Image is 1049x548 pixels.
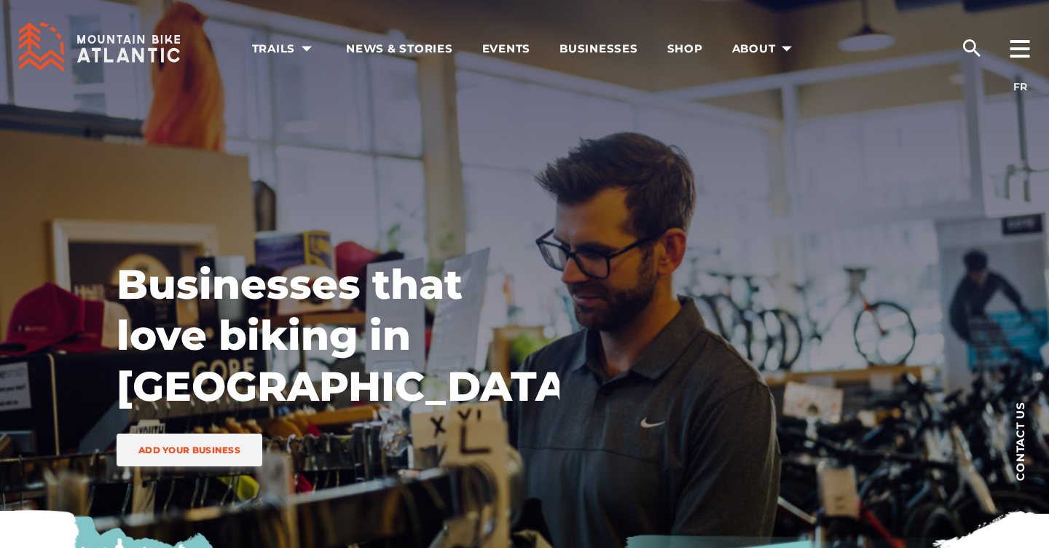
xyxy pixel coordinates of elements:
[482,42,531,56] span: Events
[559,42,638,56] span: Businesses
[732,42,798,56] span: About
[138,445,240,455] span: Add your business
[1013,80,1027,93] a: FR
[960,36,983,60] ion-icon: search
[346,42,453,56] span: News & Stories
[991,379,1049,503] a: Contact us
[117,259,559,412] h1: Businesses that love biking in [GEOGRAPHIC_DATA]
[296,39,317,59] ion-icon: arrow dropdown
[252,42,318,56] span: Trails
[777,39,797,59] ion-icon: arrow dropdown
[117,434,262,466] a: Add your business
[667,42,703,56] span: Shop
[1015,402,1026,481] span: Contact us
